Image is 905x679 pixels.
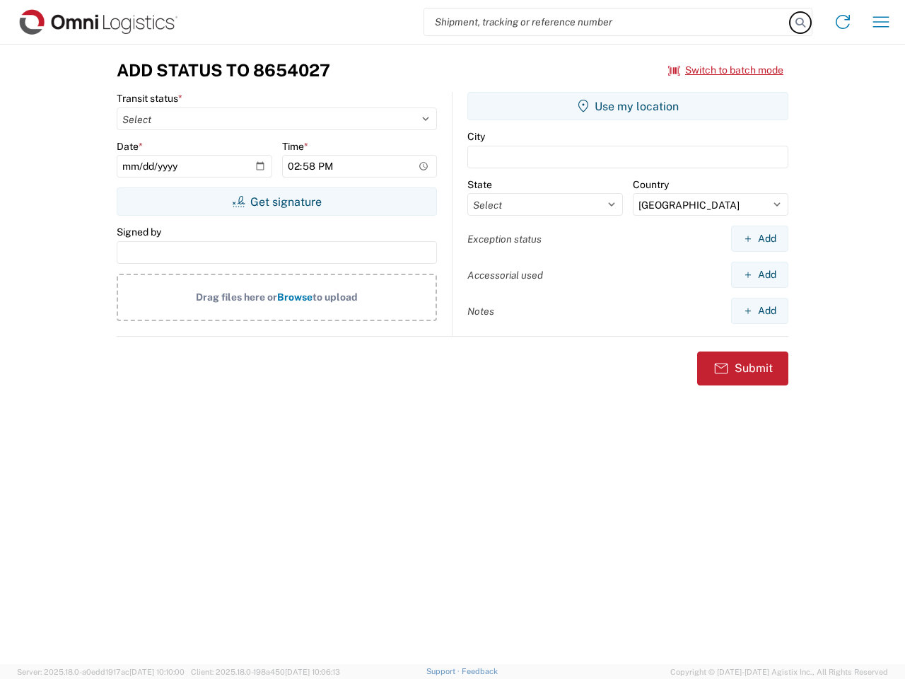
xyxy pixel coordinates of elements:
[191,668,340,676] span: Client: 2025.18.0-198a450
[129,668,185,676] span: [DATE] 10:10:00
[424,8,790,35] input: Shipment, tracking or reference number
[426,667,462,675] a: Support
[196,291,277,303] span: Drag files here or
[462,667,498,675] a: Feedback
[697,352,788,385] button: Submit
[731,226,788,252] button: Add
[467,269,543,282] label: Accessorial used
[668,59,783,82] button: Switch to batch mode
[117,187,437,216] button: Get signature
[285,668,340,676] span: [DATE] 10:06:13
[117,92,182,105] label: Transit status
[633,178,669,191] label: Country
[467,92,788,120] button: Use my location
[731,262,788,288] button: Add
[117,226,161,238] label: Signed by
[467,305,494,318] label: Notes
[282,140,308,153] label: Time
[313,291,358,303] span: to upload
[277,291,313,303] span: Browse
[117,60,330,81] h3: Add Status to 8654027
[467,233,542,245] label: Exception status
[670,666,888,678] span: Copyright © [DATE]-[DATE] Agistix Inc., All Rights Reserved
[117,140,143,153] label: Date
[17,668,185,676] span: Server: 2025.18.0-a0edd1917ac
[467,178,492,191] label: State
[467,130,485,143] label: City
[731,298,788,324] button: Add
